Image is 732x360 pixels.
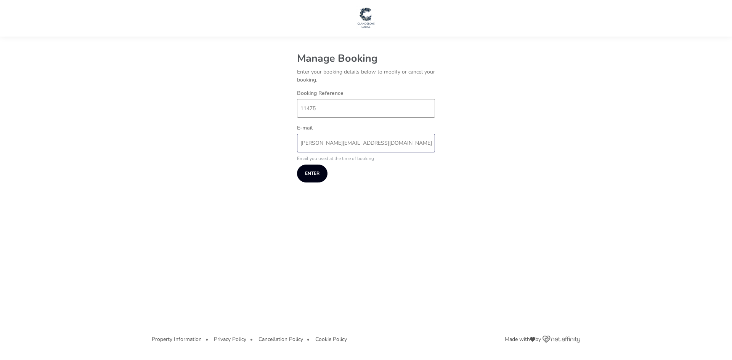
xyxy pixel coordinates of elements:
button: Property Information [152,336,202,342]
img: Main Website [356,6,376,29]
input: credentialsBookingOrderId [297,99,435,118]
input: credentialsEmail [297,134,435,152]
p: Enter your booking details below to modify or cancel your booking. [297,65,435,87]
span: Enter [305,171,319,176]
button: Cookie Policy [315,336,347,342]
label: Booking Reference [297,91,344,96]
button: Enter [297,165,327,182]
button: Privacy Policy [214,336,246,342]
label: E-mail [297,125,313,131]
p: Email you used at the time of booking [293,156,439,161]
h1: Manage Booking [297,44,435,65]
button: Cancellation Policy [258,336,303,342]
span: Made with by [505,337,541,342]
